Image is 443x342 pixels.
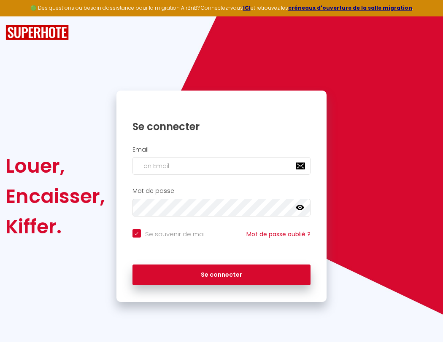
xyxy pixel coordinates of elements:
[288,4,412,11] a: créneaux d'ouverture de la salle migration
[246,230,311,238] a: Mot de passe oublié ?
[132,265,311,286] button: Se connecter
[5,25,69,40] img: SuperHote logo
[5,181,105,211] div: Encaisser,
[5,211,105,242] div: Kiffer.
[132,120,311,133] h1: Se connecter
[243,4,251,11] a: ICI
[5,151,105,181] div: Louer,
[132,157,311,175] input: Ton Email
[132,187,311,195] h2: Mot de passe
[132,146,311,153] h2: Email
